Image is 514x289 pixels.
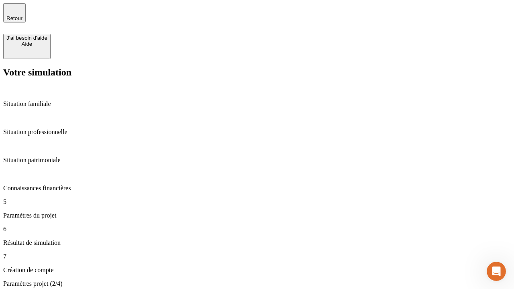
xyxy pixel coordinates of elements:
p: Situation patrimoniale [3,157,511,164]
p: 6 [3,226,511,233]
span: Retour [6,15,22,21]
iframe: Intercom live chat [487,262,506,281]
p: Paramètres du projet [3,212,511,219]
p: Résultat de simulation [3,239,511,246]
div: Aide [6,41,47,47]
h2: Votre simulation [3,67,511,78]
p: Connaissances financières [3,185,511,192]
p: Création de compte [3,267,511,274]
p: Situation familiale [3,100,511,108]
button: J’ai besoin d'aideAide [3,34,51,59]
p: Situation professionnelle [3,128,511,136]
p: 7 [3,253,511,260]
div: J’ai besoin d'aide [6,35,47,41]
p: 5 [3,198,511,206]
button: Retour [3,3,26,22]
p: Paramètres projet (2/4) [3,280,511,287]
